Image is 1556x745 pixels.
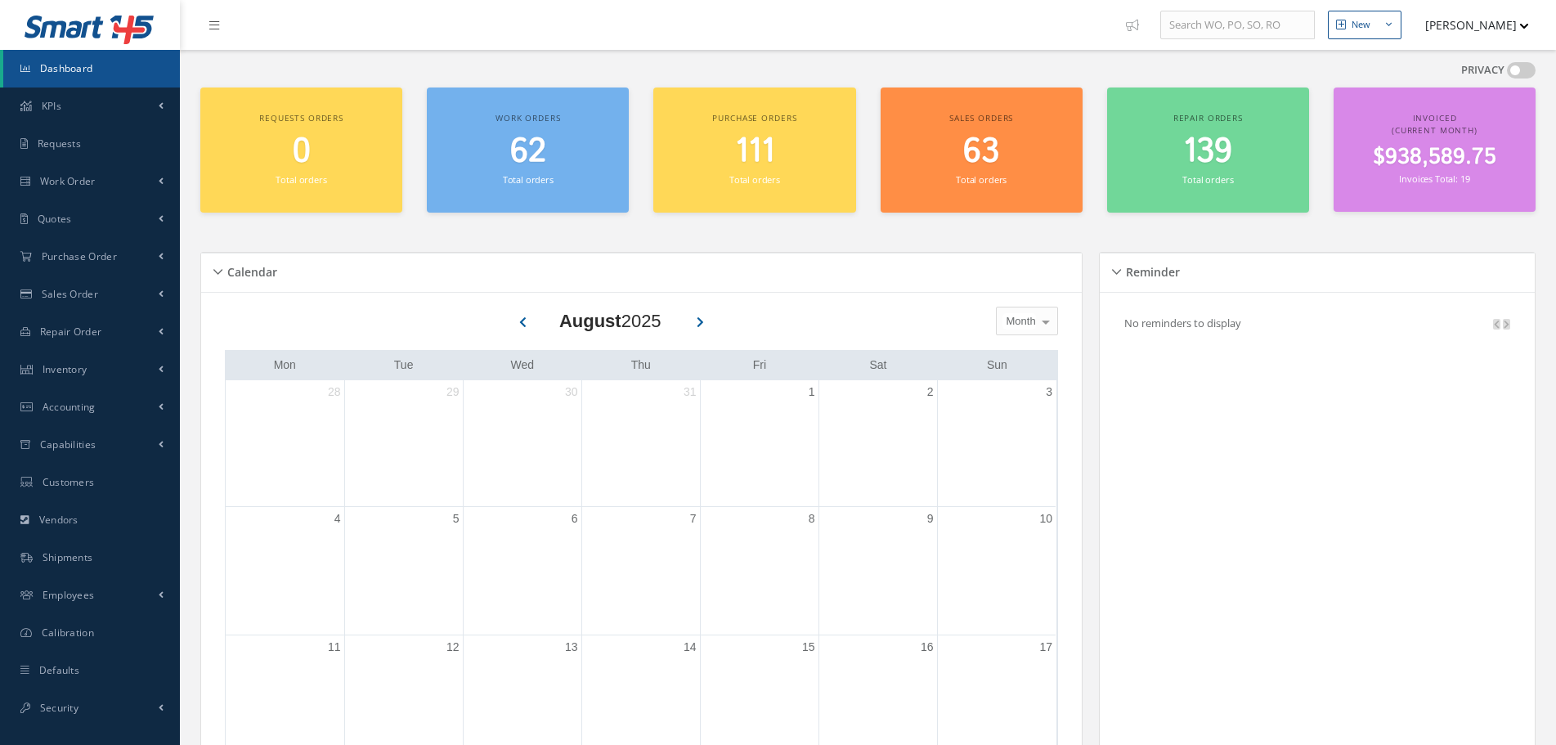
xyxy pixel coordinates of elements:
a: Sales orders 63 Total orders [881,88,1083,213]
a: August 4, 2025 [331,507,344,531]
b: August [559,311,621,331]
span: Accounting [43,400,96,414]
span: Vendors [39,513,78,527]
span: Capabilities [40,438,96,451]
a: Purchase orders 111 Total orders [653,88,855,213]
td: July 29, 2025 [344,380,463,507]
span: Requests [38,137,81,150]
a: August 16, 2025 [917,635,937,659]
span: Shipments [43,550,93,564]
input: Search WO, PO, SO, RO [1160,11,1315,40]
button: [PERSON_NAME] [1410,9,1529,41]
a: August 10, 2025 [1036,507,1056,531]
span: (Current Month) [1392,124,1478,136]
a: Friday [750,355,769,375]
span: Repair orders [1173,112,1243,123]
div: 2025 [559,307,661,334]
td: July 28, 2025 [226,380,344,507]
small: Total orders [503,173,554,186]
a: August 5, 2025 [450,507,463,531]
a: July 30, 2025 [562,380,581,404]
a: Monday [271,355,299,375]
small: Invoices Total: 19 [1399,173,1469,185]
span: Calibration [42,626,94,640]
a: August 11, 2025 [325,635,344,659]
a: August 8, 2025 [805,507,818,531]
a: August 15, 2025 [799,635,818,659]
span: Invoiced [1413,112,1457,123]
a: August 17, 2025 [1036,635,1056,659]
h5: Reminder [1121,260,1180,280]
span: Work Order [40,174,96,188]
td: August 8, 2025 [700,506,818,635]
td: August 5, 2025 [344,506,463,635]
span: 62 [510,128,546,175]
span: Security [40,701,78,715]
span: Repair Order [40,325,102,339]
span: Month [1002,313,1036,330]
a: August 3, 2025 [1043,380,1056,404]
span: Sales orders [949,112,1013,123]
button: New [1328,11,1401,39]
a: August 14, 2025 [680,635,700,659]
span: Purchase orders [712,112,796,123]
a: August 13, 2025 [562,635,581,659]
a: August 9, 2025 [924,507,937,531]
td: August 7, 2025 [581,506,700,635]
small: Total orders [1182,173,1233,186]
a: Sunday [984,355,1011,375]
a: Tuesday [391,355,417,375]
td: August 10, 2025 [937,506,1056,635]
a: August 1, 2025 [805,380,818,404]
span: KPIs [42,99,61,113]
td: August 1, 2025 [700,380,818,507]
a: July 28, 2025 [325,380,344,404]
td: August 6, 2025 [463,506,581,635]
td: August 4, 2025 [226,506,344,635]
a: Work orders 62 Total orders [427,88,629,213]
small: Total orders [729,173,780,186]
span: Defaults [39,663,79,677]
label: PRIVACY [1461,62,1504,79]
span: Work orders [495,112,560,123]
small: Total orders [276,173,326,186]
span: 63 [963,128,999,175]
a: Wednesday [507,355,537,375]
a: Repair orders 139 Total orders [1107,88,1309,213]
h5: Calendar [222,260,277,280]
td: July 30, 2025 [463,380,581,507]
a: August 6, 2025 [568,507,581,531]
p: No reminders to display [1124,316,1241,330]
a: Dashboard [3,50,180,88]
span: 0 [293,128,311,175]
span: Sales Order [42,287,98,301]
td: August 2, 2025 [818,380,937,507]
a: Invoiced (Current Month) $938,589.75 Invoices Total: 19 [1334,88,1536,212]
a: July 29, 2025 [443,380,463,404]
span: 139 [1183,128,1232,175]
span: 111 [735,128,774,175]
span: Requests orders [259,112,343,123]
div: New [1352,18,1370,32]
span: $938,589.75 [1373,141,1496,173]
span: Purchase Order [42,249,117,263]
a: August 12, 2025 [443,635,463,659]
a: August 2, 2025 [924,380,937,404]
a: Saturday [867,355,890,375]
a: Thursday [628,355,654,375]
td: August 3, 2025 [937,380,1056,507]
td: August 9, 2025 [818,506,937,635]
td: July 31, 2025 [581,380,700,507]
a: Requests orders 0 Total orders [200,88,402,213]
a: July 31, 2025 [680,380,700,404]
span: Dashboard [40,61,93,75]
a: August 7, 2025 [687,507,700,531]
small: Total orders [956,173,1007,186]
span: Quotes [38,212,72,226]
span: Employees [43,588,95,602]
span: Inventory [43,362,87,376]
span: Customers [43,475,95,489]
